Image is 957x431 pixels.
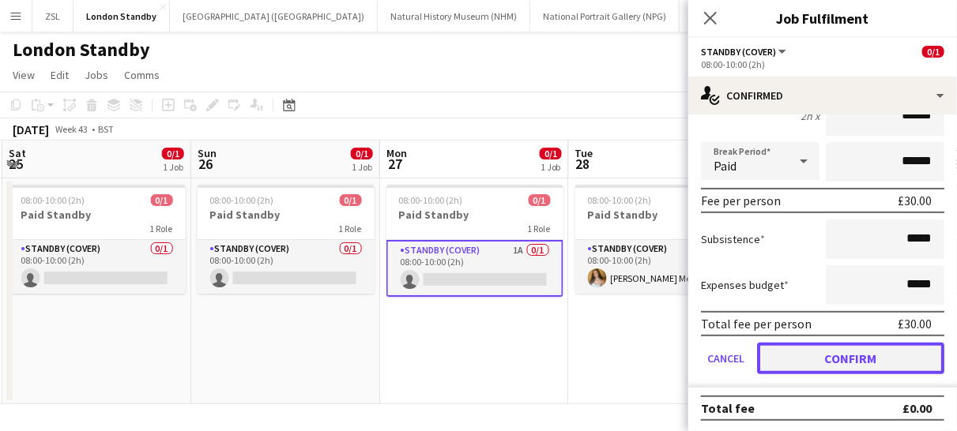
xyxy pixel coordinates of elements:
span: 0/1 [351,148,373,159]
span: 08:00-10:00 (2h) [210,194,274,206]
div: £30.00 [898,316,932,332]
button: Standby (cover) [701,46,789,58]
span: View [13,68,35,82]
span: 1 Role [150,223,173,234]
div: Total fee [701,400,755,416]
span: Jobs [85,68,108,82]
app-job-card: 08:00-10:00 (2h)0/1Paid Standby1 RoleStandby (cover)0/108:00-10:00 (2h) [9,185,186,294]
div: 08:00-10:00 (2h) [701,58,944,70]
span: Week 43 [52,123,92,135]
span: 08:00-10:00 (2h) [399,194,463,206]
div: Confirmed [688,77,957,114]
span: Paid [714,158,737,174]
span: Sun [198,146,217,160]
app-card-role: Standby (cover)1A0/108:00-10:00 (2h) [386,240,563,297]
h3: Paid Standby [9,208,186,222]
div: £30.00 [898,193,932,208]
h3: Paid Standby [386,208,563,222]
span: 27 [384,155,407,173]
span: 08:00-10:00 (2h) [21,194,85,206]
a: Jobs [78,65,115,85]
label: Expenses budget [701,278,789,292]
div: 1 Job [541,161,561,173]
button: [GEOGRAPHIC_DATA] ([GEOGRAPHIC_DATA]) [170,1,378,32]
span: 0/1 [340,194,362,206]
button: London Standby [73,1,170,32]
span: 28 [573,155,593,173]
span: 0/1 [922,46,944,58]
span: 0/1 [151,194,173,206]
h3: Job Fulfilment [688,8,957,28]
app-job-card: 08:00-10:00 (2h)0/1Paid Standby1 RoleStandby (cover)0/108:00-10:00 (2h) [198,185,375,294]
button: Natural History Museum (NHM) [378,1,530,32]
h1: London Standby [13,38,150,62]
div: 2h x [801,109,819,123]
label: Subsistence [701,232,765,246]
div: 1 Job [352,161,372,173]
span: 0/1 [540,148,562,159]
app-card-role: Standby (cover)1/108:00-10:00 (2h)[PERSON_NAME] Medal [575,240,752,294]
button: National Portrait Gallery (NPG) [530,1,680,32]
a: Comms [118,65,166,85]
div: BST [98,123,114,135]
div: £0.00 [902,400,932,416]
span: 1 Role [339,223,362,234]
div: Fee per person [701,193,781,208]
button: ZSL [32,1,73,32]
span: 0/1 [529,194,551,206]
a: Edit [44,65,75,85]
button: Cancel [701,343,751,374]
span: 1 Role [528,223,551,234]
app-job-card: 08:00-10:00 (2h)0/1Paid Standby1 RoleStandby (cover)1A0/108:00-10:00 (2h) [386,185,563,297]
span: Sat [9,146,26,160]
app-card-role: Standby (cover)0/108:00-10:00 (2h) [198,240,375,294]
h3: Paid Standby [198,208,375,222]
span: 0/1 [162,148,184,159]
span: Tue [575,146,593,160]
span: Edit [51,68,69,82]
span: 08:00-10:00 (2h) [588,194,652,206]
div: Total fee per person [701,316,812,332]
app-card-role: Standby (cover)0/108:00-10:00 (2h) [9,240,186,294]
button: Confirm [757,343,944,374]
button: [GEOGRAPHIC_DATA] (HES) [680,1,816,32]
span: Mon [386,146,407,160]
div: 1 Job [163,161,183,173]
span: Comms [124,68,160,82]
app-job-card: 08:00-10:00 (2h)1/1Paid Standby1 RoleStandby (cover)1/108:00-10:00 (2h)[PERSON_NAME] Medal [575,185,752,294]
span: Standby (cover) [701,46,776,58]
div: [DATE] [13,122,49,137]
a: View [6,65,41,85]
h3: Paid Standby [575,208,752,222]
span: 26 [195,155,217,173]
